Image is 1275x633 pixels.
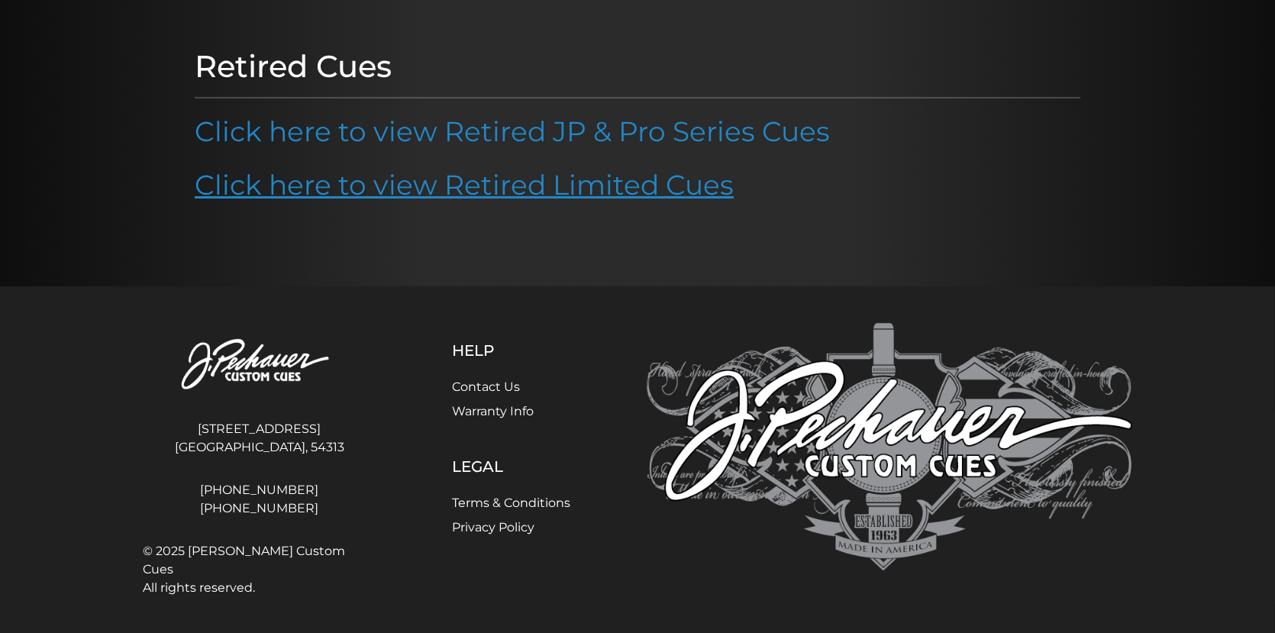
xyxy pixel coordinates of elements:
[143,323,376,408] img: Pechauer Custom Cues
[453,341,571,360] h5: Help
[647,323,1132,571] img: Pechauer Custom Cues
[143,481,376,499] a: [PHONE_NUMBER]
[453,457,571,476] h5: Legal
[143,542,376,597] span: © 2025 [PERSON_NAME] Custom Cues All rights reserved.
[453,520,535,534] a: Privacy Policy
[453,379,521,394] a: Contact Us
[453,404,534,418] a: Warranty Info
[195,48,1080,85] h1: Retired Cues
[453,496,571,510] a: Terms & Conditions
[195,115,830,148] a: Click here to view Retired JP & Pro Series Cues
[143,499,376,518] a: [PHONE_NUMBER]
[195,168,734,202] a: Click here to view Retired Limited Cues
[143,414,376,463] address: [STREET_ADDRESS] [GEOGRAPHIC_DATA], 54313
